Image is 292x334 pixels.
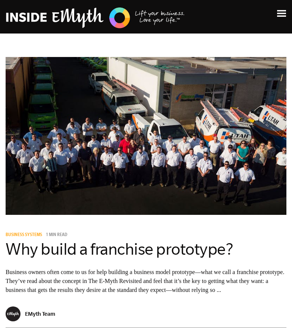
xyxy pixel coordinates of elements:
span: Business Systems [6,233,42,238]
p: Business owners often come to us for help building a business model prototype—what we call a fran... [6,268,286,295]
p: EMyth Team [25,311,55,317]
p: 1 min read [46,233,67,238]
a: Business Systems [6,233,45,238]
img: Open Menu [277,10,286,17]
img: EMyth Business Coaching [6,6,185,29]
img: EMyth Team - EMyth [6,306,21,321]
img: business model prototype [6,57,286,215]
iframe: Chat Widget [255,298,292,334]
a: Why build a franchise prototype? [6,240,233,258]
